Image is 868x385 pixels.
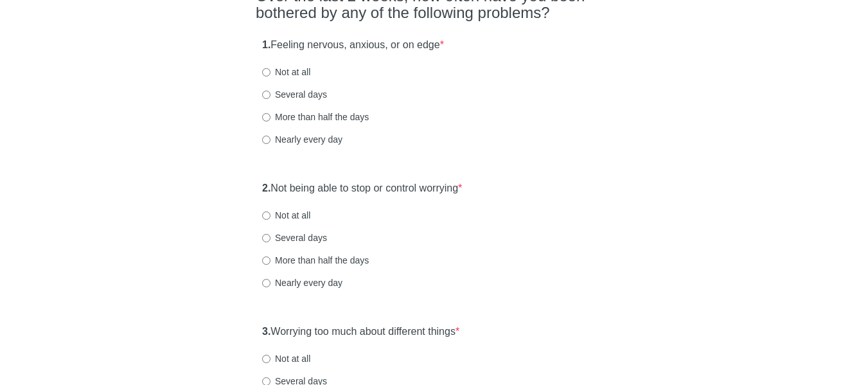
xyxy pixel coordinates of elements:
label: Worrying too much about different things [262,325,459,339]
label: Feeling nervous, anxious, or on edge [262,38,444,53]
input: Nearly every day [262,136,270,144]
input: Not at all [262,355,270,363]
label: Nearly every day [262,276,342,289]
input: More than half the days [262,256,270,265]
label: Not at all [262,209,310,222]
label: Not at all [262,352,310,365]
label: Several days [262,231,327,244]
label: Not being able to stop or control worrying [262,181,462,196]
input: Several days [262,234,270,242]
label: Nearly every day [262,133,342,146]
input: Not at all [262,68,270,76]
strong: 1. [262,39,270,50]
strong: 2. [262,183,270,193]
label: More than half the days [262,111,369,123]
input: Not at all [262,211,270,220]
input: Several days [262,91,270,99]
strong: 3. [262,326,270,337]
label: Not at all [262,66,310,78]
label: More than half the days [262,254,369,267]
input: More than half the days [262,113,270,121]
label: Several days [262,88,327,101]
input: Nearly every day [262,279,270,287]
